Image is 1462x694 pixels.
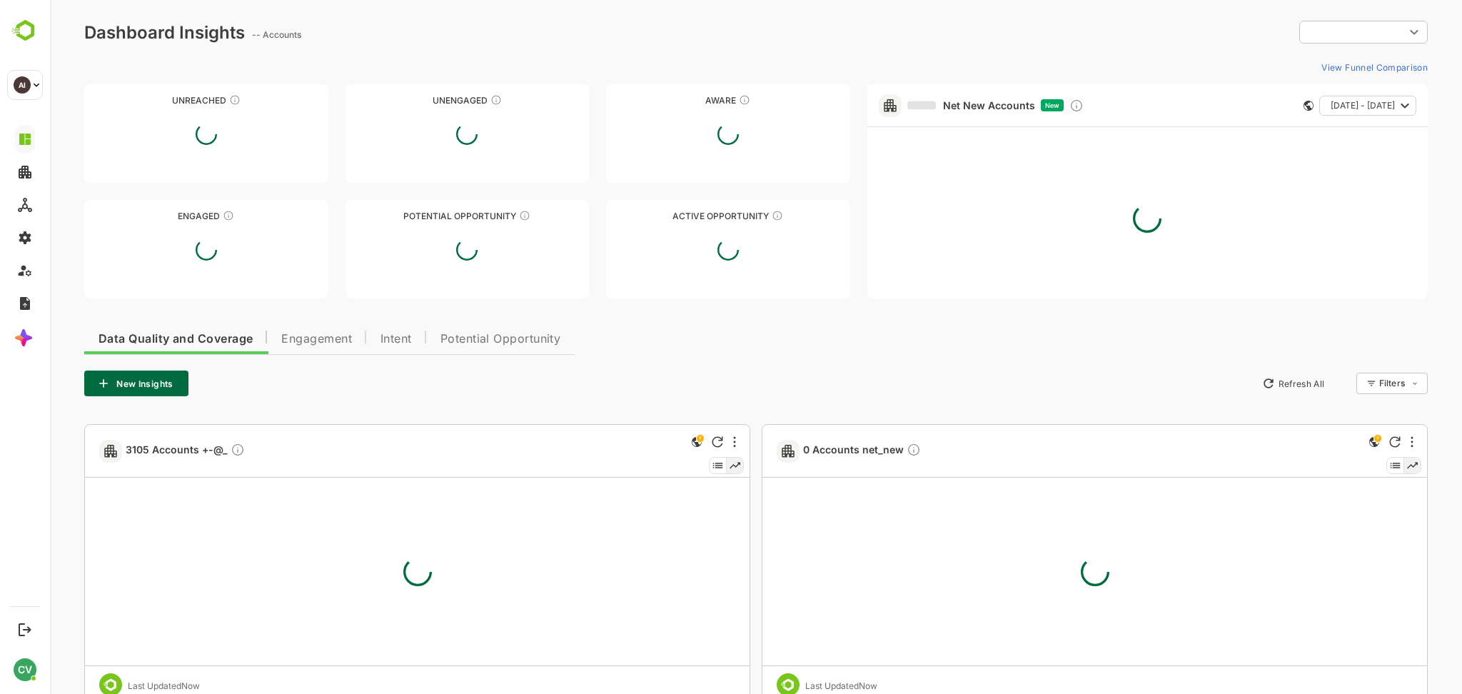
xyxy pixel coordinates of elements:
[202,29,256,40] ag: -- Accounts
[1019,99,1034,113] div: Discover new ICP-fit accounts showing engagement — via intent surges, anonymous website visits, L...
[638,433,655,453] div: This is a global insight. Segment selection is not applicable for this view
[231,333,302,345] span: Engagement
[1329,378,1355,388] div: Filters
[753,443,871,459] span: 0 Accounts net_new
[14,658,36,681] div: CV
[15,620,34,639] button: Logout
[755,680,827,691] div: Last Updated Now
[1281,96,1345,115] span: [DATE] - [DATE]
[1328,371,1378,396] div: Filters
[179,94,191,106] div: These accounts have not been engaged with for a defined time period
[683,436,686,448] div: More
[556,95,800,106] div: Aware
[1361,436,1363,448] div: More
[662,436,673,448] div: Refresh
[689,94,700,106] div: These accounts have just entered the buying cycle and need further nurturing
[390,333,511,345] span: Potential Opportunity
[857,443,871,459] div: Description not present
[440,94,452,106] div: These accounts have not shown enough engagement and need nurturing
[7,17,44,44] img: BambooboxLogoMark.f1c84d78b4c51b1a7b5f700c9845e183.svg
[1206,372,1281,395] button: Refresh All
[296,211,540,221] div: Potential Opportunity
[1249,19,1378,45] div: ​
[181,443,195,459] div: Description not present
[1316,433,1333,453] div: This is a global insight. Segment selection is not applicable for this view
[1254,101,1264,111] div: This card does not support filter and segments
[34,371,138,396] button: New Insights
[76,443,201,459] a: 3105 Accounts +-@_Description not present
[331,333,362,345] span: Intent
[1269,96,1366,116] button: [DATE] - [DATE]
[1339,436,1351,448] div: Refresh
[556,211,800,221] div: Active Opportunity
[14,76,31,94] div: AI
[34,22,195,43] div: Dashboard Insights
[76,443,195,459] span: 3105 Accounts +-@_
[173,210,184,221] div: These accounts are warm, further nurturing would qualify them to MQAs
[857,99,985,112] a: Net New Accounts
[753,443,877,459] a: 0 Accounts net_newDescription not present
[78,680,150,691] div: Last Updated Now
[722,210,733,221] div: These accounts have open opportunities which might be at any of the Sales Stages
[1266,56,1378,79] button: View Funnel Comparison
[34,211,278,221] div: Engaged
[34,95,278,106] div: Unreached
[469,210,480,221] div: These accounts are MQAs and can be passed on to Inside Sales
[49,333,203,345] span: Data Quality and Coverage
[995,101,1009,109] span: New
[296,95,540,106] div: Unengaged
